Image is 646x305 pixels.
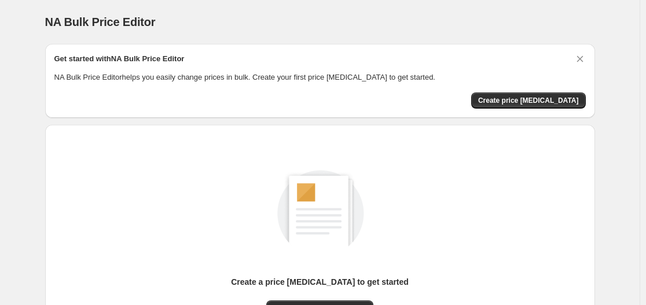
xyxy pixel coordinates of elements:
span: Create price [MEDICAL_DATA] [478,96,579,105]
p: Create a price [MEDICAL_DATA] to get started [231,276,409,288]
button: Dismiss card [574,53,586,65]
button: Create price change job [471,92,586,109]
span: NA Bulk Price Editor [45,16,156,28]
h2: Get started with NA Bulk Price Editor [54,53,185,65]
p: NA Bulk Price Editor helps you easily change prices in bulk. Create your first price [MEDICAL_DAT... [54,72,586,83]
